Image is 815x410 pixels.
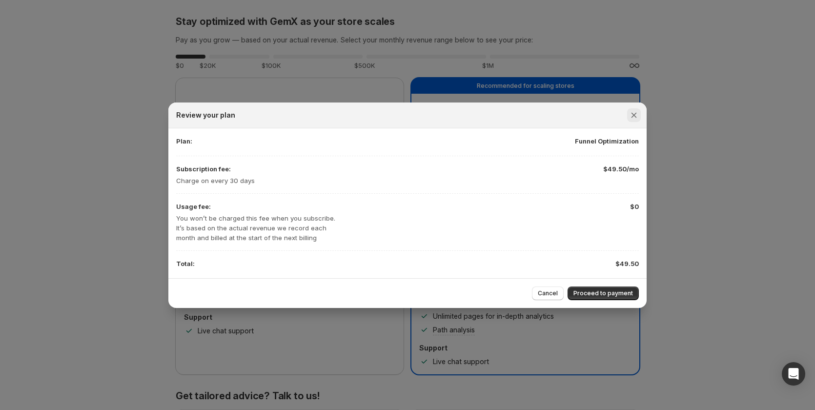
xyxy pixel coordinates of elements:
span: Cancel [538,289,558,297]
button: Close [627,108,641,122]
p: Plan: [176,136,192,146]
h2: Review your plan [176,110,235,120]
div: Open Intercom Messenger [782,362,805,386]
p: Subscription fee: [176,164,255,174]
p: Funnel Optimization [575,136,639,146]
p: You won’t be charged this fee when you subscribe. It’s based on the actual revenue we record each... [176,213,337,243]
p: $49.50/mo [603,164,639,174]
button: Cancel [532,287,564,300]
p: Charge on every 30 days [176,176,255,185]
p: $49.50 [615,259,639,268]
p: Usage fee: [176,202,337,211]
p: Total: [176,259,195,268]
button: Proceed to payment [568,287,639,300]
p: $0 [630,202,639,211]
span: Proceed to payment [573,289,633,297]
